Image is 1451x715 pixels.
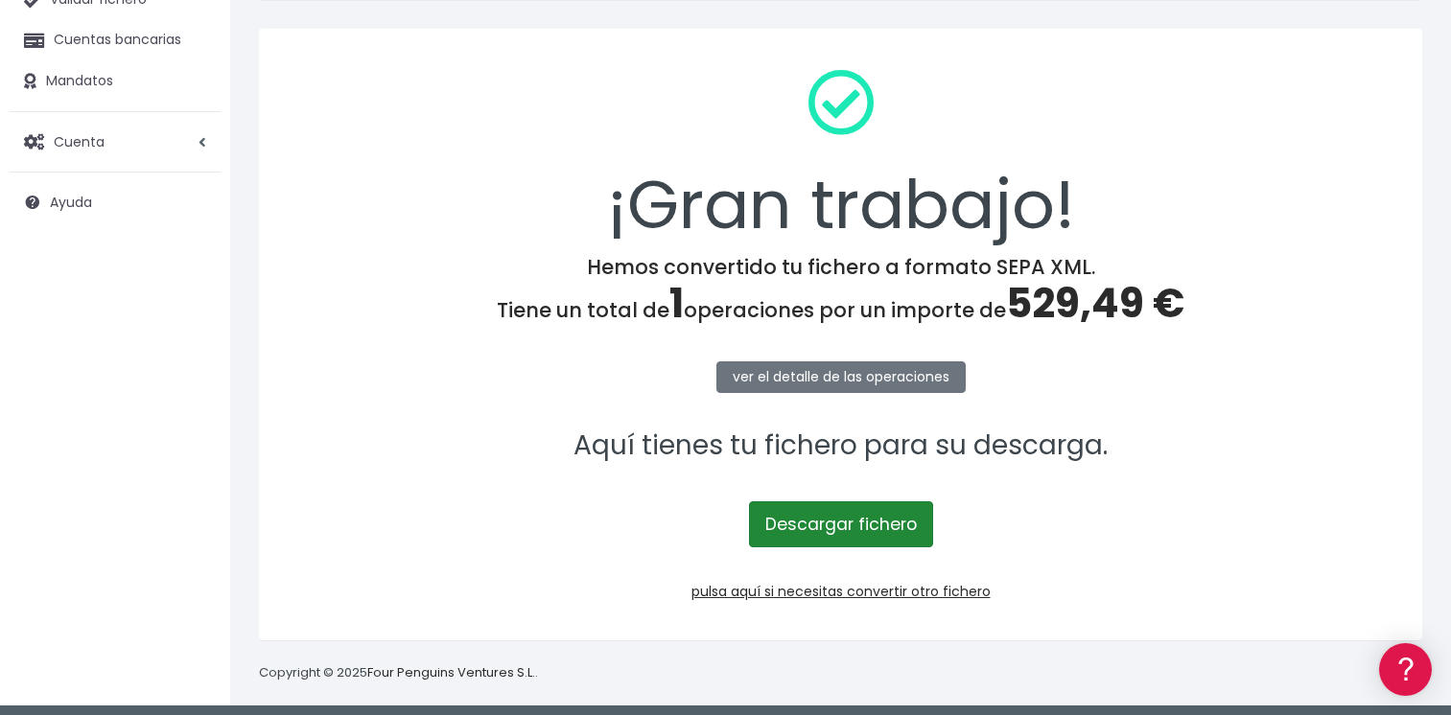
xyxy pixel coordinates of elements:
a: Ayuda [10,182,221,222]
span: Cuenta [54,131,105,150]
a: Cuenta [10,122,221,162]
a: Problemas habituales [19,272,364,302]
span: Ayuda [50,193,92,212]
a: API [19,490,364,519]
a: Four Penguins Ventures S.L. [367,663,535,681]
a: Descargar fichero [749,501,933,547]
a: Formatos [19,242,364,272]
button: Contáctanos [19,513,364,546]
span: 529,49 € [1006,275,1184,332]
div: Información general [19,133,364,151]
a: Cuentas bancarias [10,20,221,60]
h4: Hemos convertido tu fichero a formato SEPA XML. Tiene un total de operaciones por un importe de [284,255,1397,328]
a: pulsa aquí si necesitas convertir otro fichero [691,582,991,601]
p: Aquí tienes tu fichero para su descarga. [284,425,1397,468]
a: Mandatos [10,61,221,102]
a: Información general [19,163,364,193]
div: Convertir ficheros [19,212,364,230]
p: Copyright © 2025 . [259,663,538,683]
a: General [19,411,364,441]
div: Programadores [19,460,364,478]
a: Videotutoriales [19,302,364,332]
div: ¡Gran trabajo! [284,54,1397,255]
div: Facturación [19,381,364,399]
span: 1 [669,275,684,332]
a: ver el detalle de las operaciones [716,361,966,393]
a: Perfiles de empresas [19,332,364,361]
a: POWERED BY ENCHANT [264,552,369,570]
